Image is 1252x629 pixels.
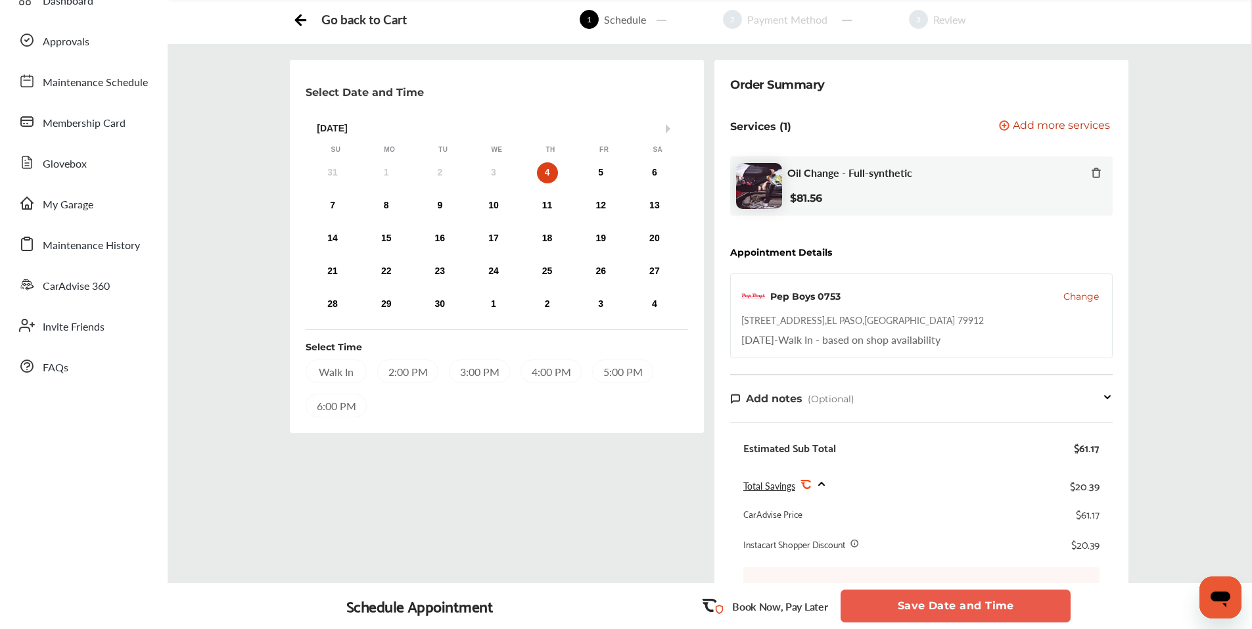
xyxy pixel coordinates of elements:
div: Not available Tuesday, September 2nd, 2025 [429,162,450,183]
div: Su [329,145,342,154]
div: Choose Friday, September 5th, 2025 [590,162,611,183]
div: We [490,145,503,154]
div: $61.17 [1074,441,1100,454]
div: Choose Saturday, September 20th, 2025 [644,228,665,249]
div: Appointment Details [730,247,832,258]
div: [STREET_ADDRESS] , EL PASO , [GEOGRAPHIC_DATA] 79912 [741,314,984,327]
p: Select Date and Time [306,86,424,99]
a: Glovebox [12,145,154,179]
div: Walk In [306,360,367,383]
a: My Garage [12,186,154,220]
p: Book Now, Pay Later [732,599,827,614]
div: Choose Tuesday, September 23rd, 2025 [429,261,450,282]
button: Next Month [666,124,675,133]
div: Choose Wednesday, September 17th, 2025 [483,228,504,249]
div: Choose Thursday, October 2nd, 2025 [537,294,558,315]
a: Maintenance Schedule [12,64,154,98]
div: Choose Sunday, September 7th, 2025 [322,195,343,216]
div: Choose Sunday, September 28th, 2025 [322,294,343,315]
div: Choose Tuesday, September 9th, 2025 [429,195,450,216]
span: Add notes [746,392,802,405]
span: Approvals [43,34,89,51]
div: Choose Wednesday, October 1st, 2025 [483,294,504,315]
img: oil-change-thumb.jpg [736,163,782,209]
div: Choose Sunday, September 21st, 2025 [322,261,343,282]
span: Membership Card [43,115,126,132]
div: Choose Thursday, September 18th, 2025 [537,228,558,249]
div: Choose Saturday, September 13th, 2025 [644,195,665,216]
span: Maintenance Schedule [43,74,148,91]
div: Choose Sunday, September 14th, 2025 [322,228,343,249]
div: Schedule [599,12,651,27]
div: 5:00 PM [592,360,653,383]
div: Not available Wednesday, September 3rd, 2025 [483,162,504,183]
span: Total Savings [743,479,795,492]
span: Add more services [1013,120,1110,133]
span: (Optional) [808,393,854,405]
a: Add more services [999,120,1113,133]
div: Not available Monday, September 1st, 2025 [376,162,397,183]
span: Oil Change - Full-synthetic [787,166,912,179]
div: Choose Wednesday, September 24th, 2025 [483,261,504,282]
div: Th [544,145,557,154]
div: $20.39 [1070,477,1100,494]
b: Total Savings [743,580,804,594]
div: Fr [597,145,611,154]
button: Save Date and Time [841,590,1071,622]
div: Choose Thursday, September 25th, 2025 [537,261,558,282]
a: Membership Card [12,105,154,139]
div: Schedule Appointment [346,597,494,615]
div: 3:00 PM [449,360,510,383]
button: Add more services [999,120,1110,133]
span: CarAdvise 360 [43,278,110,295]
a: Approvals [12,23,154,57]
img: logo-pepboys.png [741,285,765,308]
span: 2 [723,10,742,29]
span: 3 [909,10,928,29]
span: [DATE] [741,332,774,347]
div: Choose Saturday, October 4th, 2025 [644,294,665,315]
div: Choose Tuesday, September 30th, 2025 [429,294,450,315]
div: month 2025-09 [306,160,682,317]
div: Choose Wednesday, September 10th, 2025 [483,195,504,216]
div: CarAdvise Price [743,507,802,521]
div: 2:00 PM [377,360,438,383]
div: Choose Saturday, September 6th, 2025 [644,162,665,183]
a: CarAdvise 360 [12,268,154,302]
div: 6:00 PM [306,394,367,417]
div: Choose Thursday, September 11th, 2025 [537,195,558,216]
div: Sa [651,145,664,154]
img: note-icon.db9493fa.svg [730,393,741,404]
span: My Garage [43,197,93,214]
div: Tu [436,145,450,154]
div: Not available Sunday, August 31st, 2025 [322,162,343,183]
span: Glovebox [43,156,87,173]
div: $20.39 [1071,538,1100,551]
div: Choose Friday, September 12th, 2025 [590,195,611,216]
div: Instacart Shopper Discount [743,538,845,551]
div: Choose Monday, September 15th, 2025 [376,228,397,249]
a: Invite Friends [12,308,154,342]
span: Invite Friends [43,319,104,336]
div: Select Time [306,340,362,354]
div: Choose Tuesday, September 16th, 2025 [429,228,450,249]
button: Change [1063,290,1099,303]
div: Mo [383,145,396,154]
div: Choose Monday, September 8th, 2025 [376,195,397,216]
div: Payment Method [742,12,833,27]
div: Choose Friday, September 26th, 2025 [590,261,611,282]
div: $61.17 [1076,507,1100,521]
p: Services (1) [730,120,791,133]
span: Maintenance History [43,237,140,254]
iframe: Button to launch messaging window [1199,576,1241,618]
div: 4:00 PM [521,360,582,383]
span: 1 [580,10,599,29]
div: Choose Friday, October 3rd, 2025 [590,294,611,315]
a: Maintenance History [12,227,154,261]
div: Pep Boys 0753 [770,290,841,303]
div: [DATE] [309,123,685,134]
div: Choose Friday, September 19th, 2025 [590,228,611,249]
div: Order Summary [730,76,825,94]
div: Choose Thursday, September 4th, 2025 [537,162,558,183]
